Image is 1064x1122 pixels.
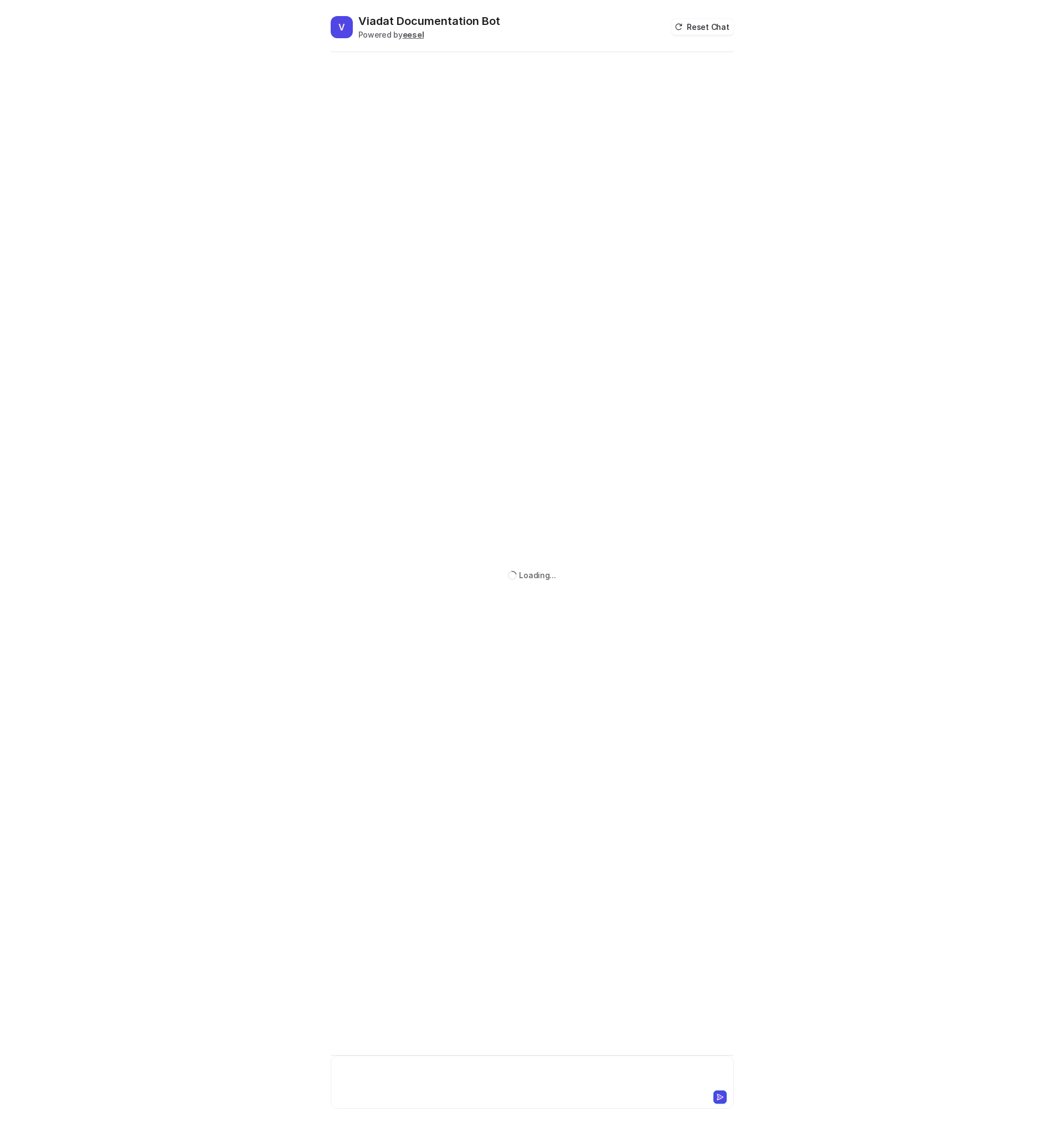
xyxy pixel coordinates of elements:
[671,19,733,35] button: Reset Chat
[519,569,556,581] div: Loading...
[358,29,500,40] div: Powered by
[358,13,500,29] h2: Viadat Documentation Bot
[403,30,424,39] b: eesel
[331,16,353,38] span: V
